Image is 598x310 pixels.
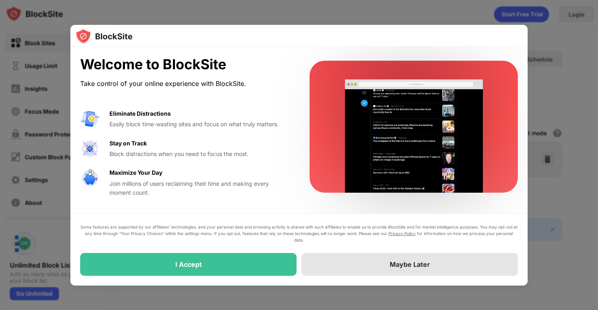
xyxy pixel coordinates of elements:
[175,260,202,268] div: I Accept
[109,120,290,129] div: Easily block time-wasting sites and focus on what truly matters.
[80,109,100,129] img: value-avoid-distractions.svg
[80,224,518,243] div: Some features are supported by our affiliates’ technologies, and your personal data and browsing ...
[80,139,100,158] img: value-focus.svg
[80,56,290,73] div: Welcome to BlockSite
[109,179,290,198] div: Join millions of users reclaiming their time and making every moment count.
[388,231,416,236] a: Privacy Policy
[390,260,430,268] div: Maybe Later
[80,168,100,188] img: value-safe-time.svg
[109,168,162,177] div: Maximize Your Day
[109,109,171,118] div: Eliminate Distractions
[109,139,147,148] div: Stay on Track
[75,28,133,44] img: logo-blocksite.svg
[80,78,290,90] div: Take control of your online experience with BlockSite.
[109,150,290,158] div: Block distractions when you need to focus the most.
